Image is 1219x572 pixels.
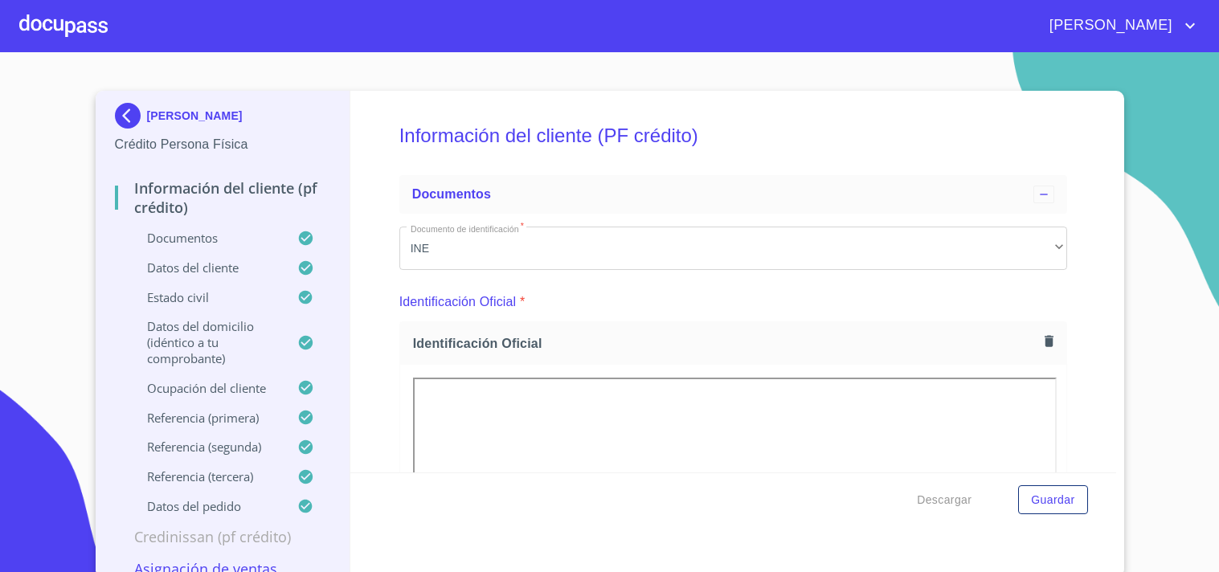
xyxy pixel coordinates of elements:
[115,230,298,246] p: Documentos
[413,335,1038,352] span: Identificación Oficial
[399,227,1067,270] div: INE
[399,103,1067,169] h5: Información del cliente (PF crédito)
[399,175,1067,214] div: Documentos
[399,292,517,312] p: Identificación Oficial
[115,103,331,135] div: [PERSON_NAME]
[115,178,331,217] p: Información del cliente (PF crédito)
[917,490,972,510] span: Descargar
[412,187,491,201] span: Documentos
[115,410,298,426] p: Referencia (primera)
[147,109,243,122] p: [PERSON_NAME]
[1018,485,1087,515] button: Guardar
[1037,13,1180,39] span: [PERSON_NAME]
[115,103,147,129] img: Docupass spot blue
[115,498,298,514] p: Datos del pedido
[115,318,298,366] p: Datos del domicilio (idéntico a tu comprobante)
[115,380,298,396] p: Ocupación del Cliente
[115,468,298,484] p: Referencia (tercera)
[115,135,331,154] p: Crédito Persona Física
[115,439,298,455] p: Referencia (segunda)
[115,289,298,305] p: Estado Civil
[1037,13,1200,39] button: account of current user
[115,259,298,276] p: Datos del cliente
[115,527,331,546] p: Credinissan (PF crédito)
[910,485,978,515] button: Descargar
[1031,490,1074,510] span: Guardar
